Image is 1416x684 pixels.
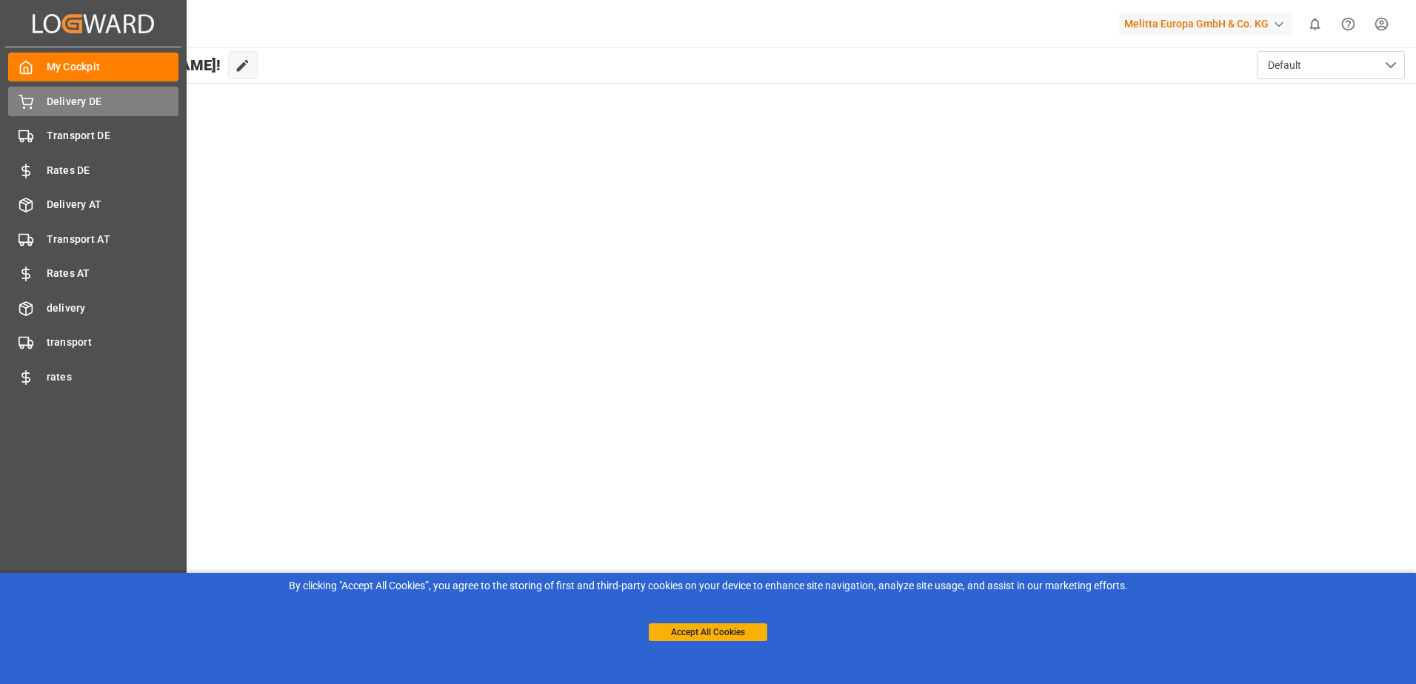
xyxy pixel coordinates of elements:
a: Transport DE [8,121,178,150]
span: Delivery DE [47,94,179,110]
a: rates [8,362,178,391]
span: Transport DE [47,128,179,144]
a: transport [8,328,178,357]
span: Rates DE [47,163,179,178]
span: transport [47,335,179,350]
a: Delivery AT [8,190,178,219]
button: Accept All Cookies [649,623,767,641]
span: Rates AT [47,266,179,281]
div: By clicking "Accept All Cookies”, you agree to the storing of first and third-party cookies on yo... [10,578,1406,594]
a: delivery [8,293,178,322]
button: open menu [1257,51,1405,79]
a: Rates DE [8,155,178,184]
span: delivery [47,301,179,316]
span: Delivery AT [47,197,179,212]
span: Default [1268,58,1301,73]
span: My Cockpit [47,59,179,75]
a: My Cockpit [8,53,178,81]
a: Rates AT [8,259,178,288]
a: Delivery DE [8,87,178,115]
span: Hello [PERSON_NAME]! [61,51,221,79]
span: Transport AT [47,232,179,247]
span: rates [47,369,179,385]
a: Transport AT [8,224,178,253]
